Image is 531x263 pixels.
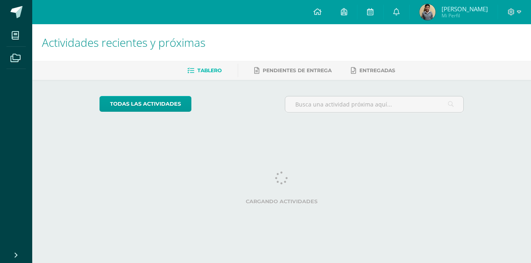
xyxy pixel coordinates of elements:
[442,12,488,19] span: Mi Perfil
[263,67,332,73] span: Pendientes de entrega
[442,5,488,13] span: [PERSON_NAME]
[359,67,395,73] span: Entregadas
[351,64,395,77] a: Entregadas
[42,35,205,50] span: Actividades recientes y próximas
[419,4,436,20] img: bf00ad4b9777a7f8f898b3ee4dd5af5c.png
[100,198,464,205] label: Cargando actividades
[254,64,332,77] a: Pendientes de entrega
[100,96,191,112] a: todas las Actividades
[197,67,222,73] span: Tablero
[187,64,222,77] a: Tablero
[285,96,464,112] input: Busca una actividad próxima aquí...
